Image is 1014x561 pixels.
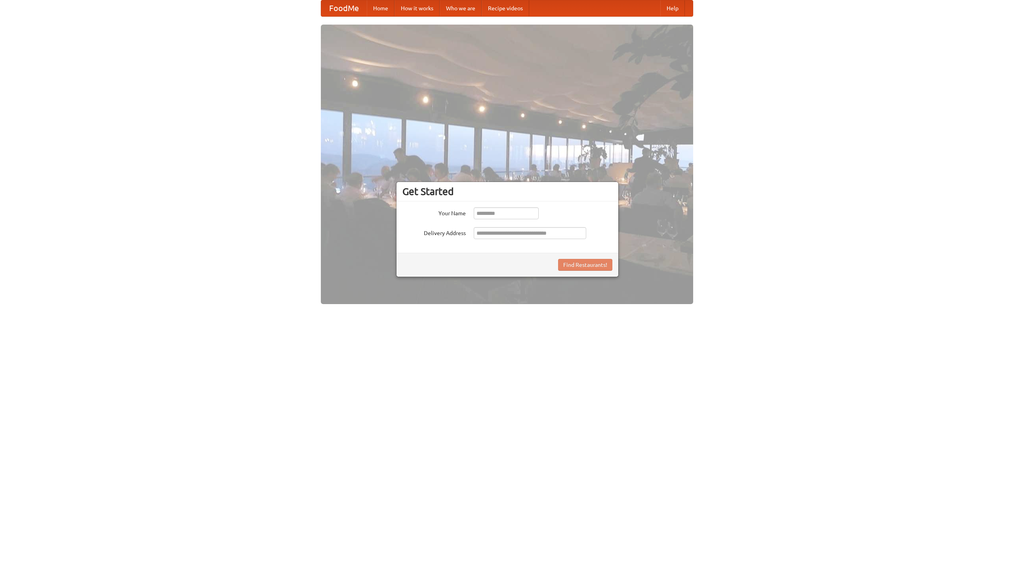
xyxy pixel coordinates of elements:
a: Home [367,0,395,16]
label: Delivery Address [402,227,466,237]
a: Recipe videos [482,0,529,16]
button: Find Restaurants! [558,259,612,271]
a: Who we are [440,0,482,16]
label: Your Name [402,207,466,217]
a: How it works [395,0,440,16]
h3: Get Started [402,186,612,197]
a: Help [660,0,685,16]
a: FoodMe [321,0,367,16]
